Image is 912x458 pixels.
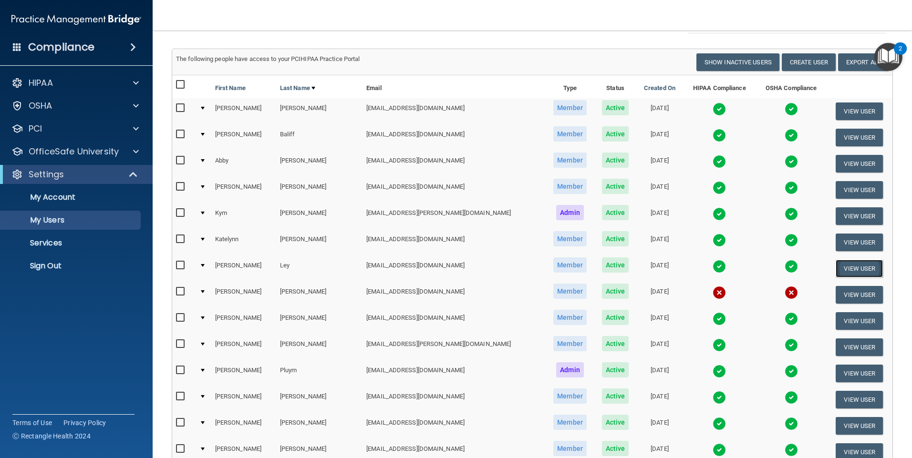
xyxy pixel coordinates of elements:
button: Show Inactive Users [696,53,779,71]
img: tick.e7d51cea.svg [785,207,798,221]
td: Kym [211,203,276,229]
td: [EMAIL_ADDRESS][PERSON_NAME][DOMAIN_NAME] [363,334,545,360]
span: Member [553,336,587,351]
img: tick.e7d51cea.svg [713,443,726,457]
td: [DATE] [636,229,684,255]
img: tick.e7d51cea.svg [785,365,798,378]
td: [PERSON_NAME] [211,124,276,151]
button: View User [836,155,883,173]
img: tick.e7d51cea.svg [785,443,798,457]
span: Member [553,388,587,404]
img: tick.e7d51cea.svg [785,260,798,273]
span: Admin [556,205,584,220]
span: Active [602,153,629,168]
td: Katelynn [211,229,276,255]
td: Abby [211,151,276,177]
button: View User [836,286,883,304]
button: View User [836,312,883,330]
button: View User [836,207,883,225]
span: Active [602,179,629,194]
th: Type [546,75,595,98]
span: Active [602,231,629,246]
img: tick.e7d51cea.svg [785,129,798,142]
span: Active [602,441,629,456]
p: Settings [29,169,64,180]
td: [PERSON_NAME] [276,282,363,308]
a: PCI [11,123,139,134]
span: Member [553,257,587,273]
p: Services [6,238,136,248]
td: [EMAIL_ADDRESS][DOMAIN_NAME] [363,177,545,203]
img: tick.e7d51cea.svg [785,234,798,247]
img: tick.e7d51cea.svg [785,312,798,326]
span: Active [602,257,629,273]
button: View User [836,260,883,277]
a: First Name [215,82,246,94]
button: Open Resource Center, 2 new notifications [874,43,902,71]
td: [PERSON_NAME] [211,387,276,413]
td: [DATE] [636,413,684,439]
img: tick.e7d51cea.svg [713,129,726,142]
span: Active [602,310,629,325]
img: tick.e7d51cea.svg [785,338,798,352]
td: [PERSON_NAME] [276,229,363,255]
span: Member [553,153,587,168]
a: Last Name [280,82,315,94]
span: Member [553,441,587,456]
span: Active [602,205,629,220]
span: Ⓒ Rectangle Health 2024 [12,431,91,441]
td: [EMAIL_ADDRESS][DOMAIN_NAME] [363,387,545,413]
h4: Compliance [28,41,94,54]
td: [PERSON_NAME] [211,413,276,439]
th: OSHA Compliance [756,75,826,98]
td: [DATE] [636,177,684,203]
td: [PERSON_NAME] [211,360,276,387]
td: [PERSON_NAME] [211,282,276,308]
span: Member [553,100,587,115]
a: Privacy Policy [63,418,106,427]
button: View User [836,234,883,251]
span: Member [553,231,587,246]
span: Active [602,100,629,115]
iframe: Drift Widget Chat Controller [747,390,901,428]
p: OSHA [29,100,52,112]
td: [PERSON_NAME] [276,387,363,413]
a: OSHA [11,100,139,112]
td: [EMAIL_ADDRESS][DOMAIN_NAME] [363,413,545,439]
th: Status [594,75,636,98]
span: Active [602,415,629,430]
td: [EMAIL_ADDRESS][DOMAIN_NAME] [363,151,545,177]
span: Active [602,388,629,404]
p: PCI [29,123,42,134]
img: tick.e7d51cea.svg [713,207,726,221]
td: [DATE] [636,151,684,177]
a: OfficeSafe University [11,146,139,157]
button: View User [836,338,883,356]
img: tick.e7d51cea.svg [713,312,726,326]
a: Created On [644,82,675,94]
td: [PERSON_NAME] [211,177,276,203]
a: Export All [838,53,889,71]
img: tick.e7d51cea.svg [785,155,798,168]
td: [DATE] [636,203,684,229]
p: OfficeSafe University [29,146,119,157]
td: Baliff [276,124,363,151]
td: [DATE] [636,308,684,334]
td: Ley [276,255,363,282]
td: [PERSON_NAME] [276,308,363,334]
p: HIPAA [29,77,53,89]
td: [EMAIL_ADDRESS][DOMAIN_NAME] [363,98,545,124]
p: My Users [6,215,136,225]
p: My Account [6,193,136,202]
span: Active [602,362,629,377]
td: [PERSON_NAME] [211,98,276,124]
img: tick.e7d51cea.svg [713,391,726,404]
p: Sign Out [6,261,136,271]
a: Settings [11,169,138,180]
span: Member [553,284,587,299]
img: PMB logo [11,10,141,29]
img: tick.e7d51cea.svg [713,338,726,352]
td: [DATE] [636,124,684,151]
span: Active [602,284,629,299]
button: View User [836,181,883,199]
